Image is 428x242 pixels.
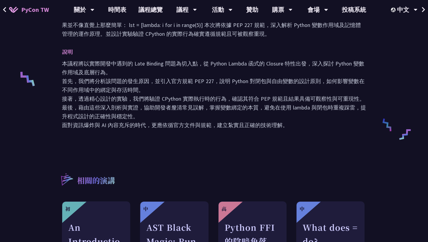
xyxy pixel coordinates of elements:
[62,12,366,38] p: Python 的 list comprehension 結合 lambda 表達式雖然寫法簡潔，卻容易造成變數綁定上的誤解。 以下面程式為例，其輸出結果並不像直覺上那麼簡單： lst = [la...
[52,164,81,194] img: r3.8d01567.svg
[77,175,115,187] p: 相關的演講
[65,205,70,213] div: 初
[143,205,148,213] div: 中
[391,8,397,12] img: Locale Icon
[222,205,226,213] div: 高
[300,205,304,213] div: 中
[9,7,18,13] img: Home icon of PyCon TW 2025
[62,59,366,129] p: 本議程將以實際開發中遇到的 Late Binding 問題為切入點，從 Python Lambda 函式的 Closure 特性出發，深入探討 Python 變數作用域及底層行為。 首先，我們將...
[21,5,49,14] span: PyCon TW
[62,47,354,56] p: 說明
[3,2,55,17] a: PyCon TW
